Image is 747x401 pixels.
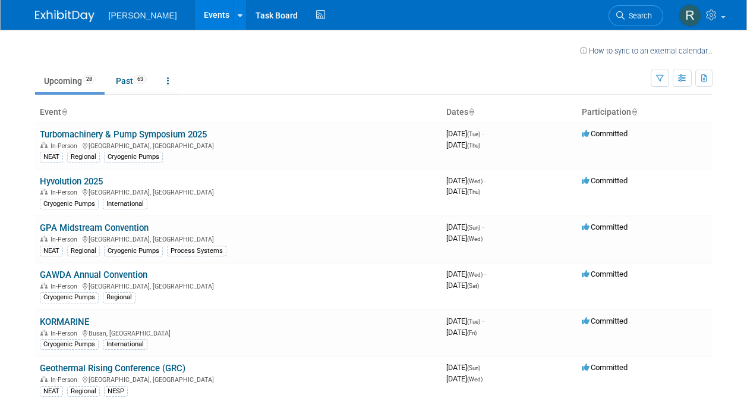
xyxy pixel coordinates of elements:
[467,318,480,325] span: (Tue)
[446,223,484,231] span: [DATE]
[67,386,100,397] div: Regional
[40,152,63,162] div: NEAT
[467,283,479,289] span: (Sat)
[446,317,484,325] span: [DATE]
[51,236,81,243] span: In-Person
[631,107,637,117] a: Sort by Participation Type
[446,129,484,138] span: [DATE]
[482,223,484,231] span: -
[83,75,96,84] span: 28
[35,102,442,123] th: Event
[104,386,128,397] div: NESP
[580,46,713,55] a: How to sync to an external calendar...
[40,330,48,336] img: In-Person Event
[35,10,94,22] img: ExhibitDay
[40,176,103,187] a: Hyvolution 2025
[582,223,628,231] span: Committed
[67,152,100,162] div: Regional
[167,246,226,256] div: Process Systems
[40,292,99,303] div: Cryogenic Pumps
[446,176,486,185] span: [DATE]
[40,187,437,196] div: [GEOGRAPHIC_DATA], [GEOGRAPHIC_DATA]
[40,281,437,290] div: [GEOGRAPHIC_DATA], [GEOGRAPHIC_DATA]
[482,317,484,325] span: -
[467,142,480,149] span: (Thu)
[446,270,486,278] span: [DATE]
[577,102,713,123] th: Participation
[467,376,483,383] span: (Wed)
[35,70,105,92] a: Upcoming28
[134,75,147,84] span: 63
[468,107,474,117] a: Sort by Start Date
[40,189,48,195] img: In-Person Event
[107,70,156,92] a: Past63
[446,234,483,243] span: [DATE]
[484,176,486,185] span: -
[446,374,483,383] span: [DATE]
[40,223,149,233] a: GPA Midstream Convention
[467,271,483,278] span: (Wed)
[51,189,81,196] span: In-Person
[40,129,207,140] a: Turbomachinery & Pump Symposium 2025
[40,270,147,280] a: GAWDA Annual Convention
[40,199,99,209] div: Cryogenic Pumps
[51,330,81,337] span: In-Person
[582,176,628,185] span: Committed
[467,224,480,231] span: (Sun)
[446,140,480,149] span: [DATE]
[51,142,81,150] span: In-Person
[40,317,89,327] a: KORMARINE
[679,4,701,27] img: Rosie Ochoa
[51,283,81,290] span: In-Person
[442,102,577,123] th: Dates
[103,339,147,350] div: International
[109,11,177,20] span: [PERSON_NAME]
[446,281,479,290] span: [DATE]
[467,131,480,137] span: (Tue)
[51,376,81,384] span: In-Person
[582,129,628,138] span: Committed
[482,129,484,138] span: -
[467,365,480,371] span: (Sun)
[61,107,67,117] a: Sort by Event Name
[467,236,483,242] span: (Wed)
[482,363,484,372] span: -
[446,363,484,372] span: [DATE]
[582,363,628,372] span: Committed
[484,270,486,278] span: -
[103,199,147,209] div: International
[446,328,477,337] span: [DATE]
[40,339,99,350] div: Cryogenic Pumps
[103,292,135,303] div: Regional
[104,152,163,162] div: Cryogenic Pumps
[40,140,437,150] div: [GEOGRAPHIC_DATA], [GEOGRAPHIC_DATA]
[467,178,483,184] span: (Wed)
[40,234,437,243] div: [GEOGRAPHIC_DATA], [GEOGRAPHIC_DATA]
[40,283,48,289] img: In-Person Event
[609,5,663,26] a: Search
[40,374,437,384] div: [GEOGRAPHIC_DATA], [GEOGRAPHIC_DATA]
[582,317,628,325] span: Committed
[446,187,480,196] span: [DATE]
[40,236,48,242] img: In-Person Event
[40,386,63,397] div: NEAT
[625,11,652,20] span: Search
[40,142,48,148] img: In-Person Event
[40,376,48,382] img: In-Person Event
[40,246,63,256] div: NEAT
[67,246,100,256] div: Regional
[104,246,163,256] div: Cryogenic Pumps
[582,270,628,278] span: Committed
[467,189,480,195] span: (Thu)
[40,328,437,337] div: Busan, [GEOGRAPHIC_DATA]
[40,363,185,374] a: Geothermal Rising Conference (GRC)
[467,330,477,336] span: (Fri)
